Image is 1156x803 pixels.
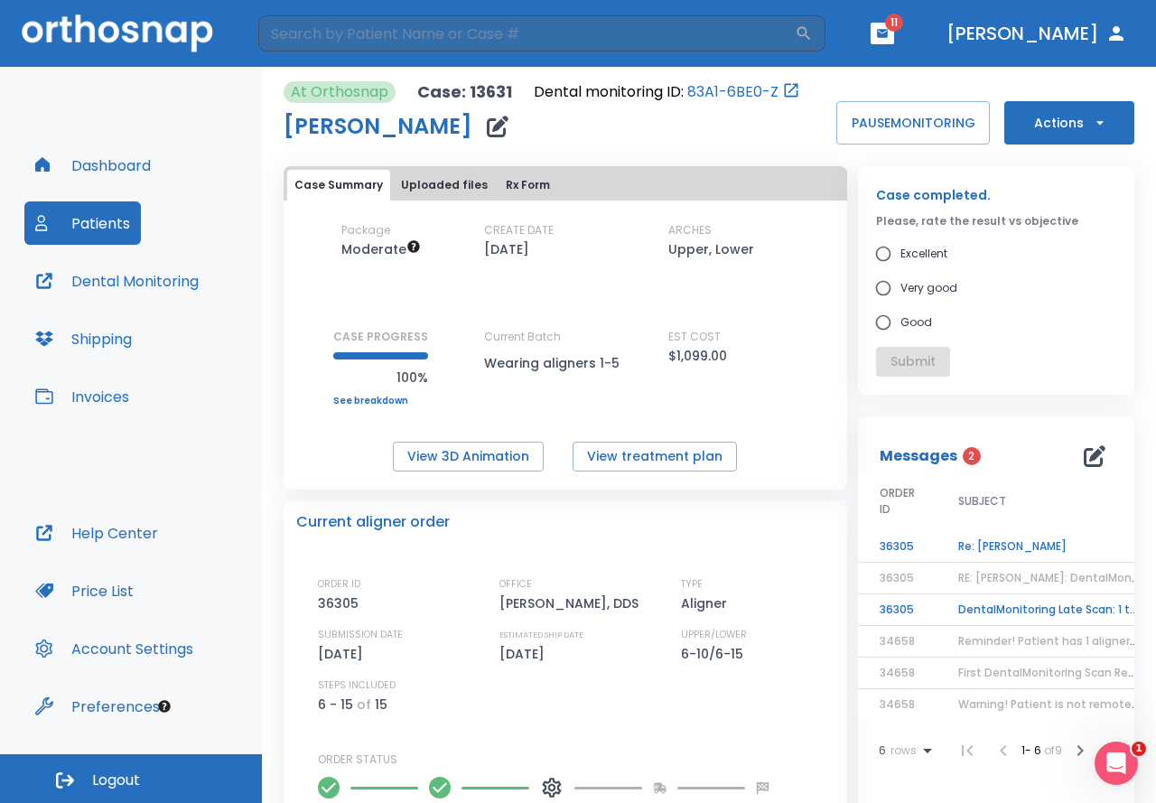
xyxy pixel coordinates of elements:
div: tabs [287,170,844,201]
p: TYPE [681,576,703,593]
p: 6-10/6-15 [681,643,750,665]
p: Current aligner order [296,511,450,533]
button: Price List [24,569,144,612]
span: 34658 [880,696,915,712]
button: Help Center [24,511,169,555]
span: 34658 [880,633,915,649]
td: 36305 [858,594,937,626]
button: PAUSEMONITORING [836,101,990,145]
p: Aligner [681,593,733,614]
p: Current Batch [484,329,647,345]
p: Messages [880,445,957,467]
p: [DATE] [484,238,529,260]
span: rows [886,744,917,757]
button: Case Summary [287,170,390,201]
p: ORDER ID [318,576,360,593]
p: ORDER STATUS [318,752,834,768]
button: Account Settings [24,627,204,670]
p: Please, rate the result vs objective [876,213,1116,229]
button: Invoices [24,375,140,418]
p: UPPER/LOWER [681,627,747,643]
p: Wearing aligners 1-5 [484,352,647,374]
p: CASE PROGRESS [333,329,428,345]
p: of [357,694,371,715]
button: Uploaded files [394,170,495,201]
p: [DATE] [499,643,551,665]
span: 36305 [880,570,914,585]
p: SUBMISSION DATE [318,627,403,643]
p: Case completed. [876,184,1116,206]
span: Logout [92,770,140,790]
iframe: Intercom live chat [1095,742,1138,785]
p: $1,099.00 [668,345,727,367]
p: ARCHES [668,222,712,238]
span: Good [900,312,932,333]
p: ESTIMATED SHIP DATE [499,627,583,643]
button: View 3D Animation [393,442,544,472]
a: 83A1-6BE0-Z [687,81,778,103]
p: STEPS INCLUDED [318,677,396,694]
p: 100% [333,367,428,388]
p: Case: 13631 [417,81,512,103]
p: [DATE] [318,643,369,665]
p: CREATE DATE [484,222,554,238]
p: 6 - 15 [318,694,353,715]
p: 15 [375,694,387,715]
p: [PERSON_NAME], DDS [499,593,645,614]
button: Patients [24,201,141,245]
button: View treatment plan [573,442,737,472]
span: 34658 [880,665,915,680]
td: 36305 [858,531,937,563]
span: 1 [1132,742,1146,756]
button: Dashboard [24,144,162,187]
div: Tooltip anchor [156,698,172,714]
p: Dental monitoring ID: [534,81,684,103]
span: Up to 20 Steps (40 aligners) [341,240,421,258]
span: 2 [963,447,981,465]
span: of 9 [1044,742,1062,758]
button: Rx Form [499,170,557,201]
div: Open patient in dental monitoring portal [534,81,800,103]
button: Shipping [24,317,143,360]
span: 11 [885,14,903,32]
span: ORDER ID [880,485,915,518]
span: 6 [879,744,886,757]
span: SUBJECT [958,493,1006,509]
p: EST COST [668,329,721,345]
p: Package [341,222,390,238]
span: 1 - 6 [1021,742,1044,758]
img: Orthosnap [22,14,213,51]
button: Preferences [24,685,171,728]
p: OFFICE [499,576,532,593]
h1: [PERSON_NAME] [284,116,472,137]
span: Excellent [900,243,947,265]
span: Very good [900,277,957,299]
p: At Orthosnap [291,81,388,103]
input: Search by Patient Name or Case # [258,15,795,51]
a: See breakdown [333,396,428,406]
button: Dental Monitoring [24,259,210,303]
button: Actions [1004,101,1134,145]
p: 36305 [318,593,365,614]
p: Upper, Lower [668,238,754,260]
button: [PERSON_NAME] [939,17,1134,50]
